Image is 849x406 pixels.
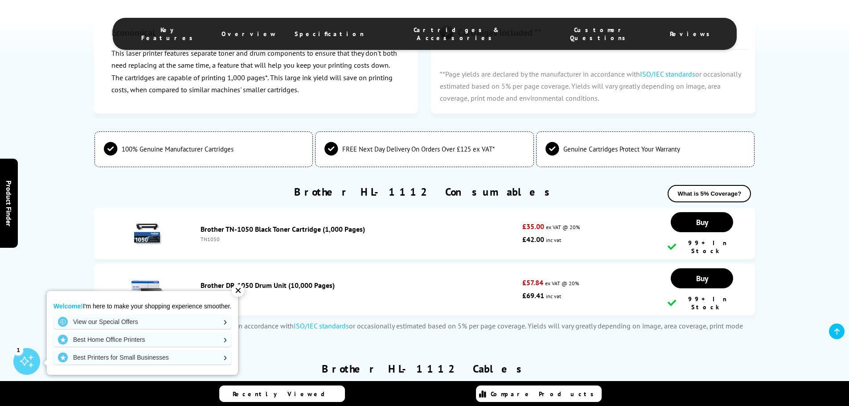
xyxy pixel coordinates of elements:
div: DR1050 [201,292,518,299]
span: FREE Next Day Delivery On Orders Over £125 ex VAT* [342,145,495,153]
a: Brother TN-1050 Black Toner Cartridge (1,000 Pages) [201,225,365,234]
span: Recently Viewed [233,390,334,398]
div: 1 [13,345,23,355]
div: 99+ In Stock [668,295,736,311]
p: I'm here to make your shopping experience smoother. [53,302,231,310]
p: This laser printer features separate toner and drum components to ensure that they don't both nee... [111,47,400,96]
strong: £69.41 [522,291,544,300]
button: What is 5% Coverage? [668,185,751,202]
span: 100% Genuine Manufacturer Cartridges [122,145,234,153]
a: Best Printers for Small Businesses [53,350,231,365]
span: Buy [696,273,708,283]
div: 99+ In Stock [668,239,736,255]
h2: Brother HL-1112 Cables [322,362,527,376]
span: inc vat [546,293,561,299]
strong: £35.00 [522,222,544,231]
span: Cartridges & Accessories [382,26,531,42]
div: ✕ [232,284,244,297]
strong: £42.00 [522,235,544,244]
h2: Brother HL-1112 Consumables [294,185,555,199]
span: Reviews [670,30,714,38]
p: **Page yields are declared by the manufacturer in accordance with or occasionally estimated based... [431,59,755,114]
a: Recently Viewed [219,385,345,402]
span: Overview [221,30,277,38]
img: Brother TN-1050 Black Toner Cartridge (1,000 Pages) [131,217,163,248]
span: Specification [295,30,364,38]
span: Key Features [135,26,204,42]
span: Product Finder [4,180,13,226]
a: Brother DR-1050 Drum Unit (10,000 Pages) [201,281,335,290]
strong: Welcome! [53,303,83,310]
span: Buy [696,217,708,227]
span: Customer Questions [549,26,652,42]
p: **Page yields are declared by the manufacturer in accordance with or occasionally estimated based... [94,320,756,344]
strong: £57.84 [522,278,543,287]
span: Genuine Cartridges Protect Your Warranty [563,145,680,153]
a: Compare Products [476,385,602,402]
a: Best Home Office Printers [53,332,231,347]
span: ex VAT @ 20% [545,280,579,287]
a: ISO/IEC standards [640,70,695,78]
div: TN1050 [201,236,518,242]
a: ISO/IEC standards [294,321,349,330]
span: Compare Products [491,390,599,398]
span: ex VAT @ 20% [546,224,580,230]
a: View our Special Offers [53,315,231,329]
span: inc vat [546,237,561,243]
img: Brother DR-1050 Drum Unit (10,000 Pages) [131,273,163,304]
